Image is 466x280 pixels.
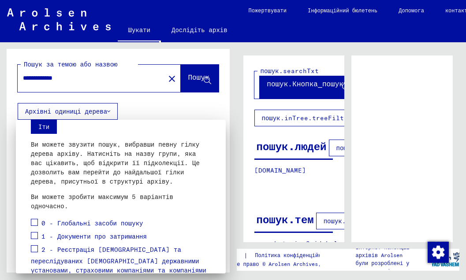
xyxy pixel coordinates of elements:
[428,242,449,263] img: Зміна згоди
[31,118,57,134] button: Іти
[31,140,200,185] font: Ви можете звузити пошук, вибравши певну гілку дерева архіву. Натисніть на назву групи, яка вас ці...
[38,123,49,131] font: Іти
[41,232,147,240] font: 1 - Документи про затримання
[31,193,173,210] font: Ви можете зробити максимум 5 варіантів одночасно.
[41,219,143,227] font: 0 - Глобальні засоби пошуку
